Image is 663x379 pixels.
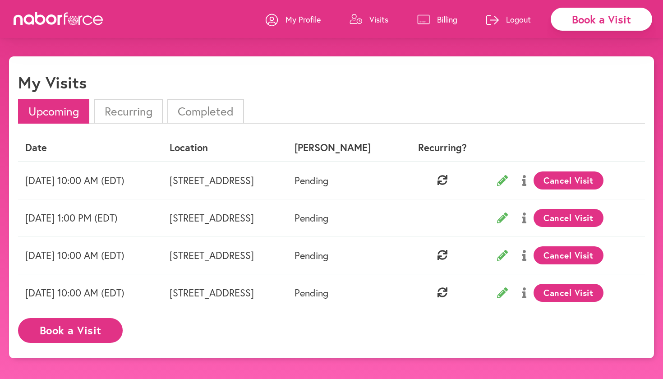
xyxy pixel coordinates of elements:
div: Book a Visit [551,8,652,31]
td: Pending [287,236,402,274]
p: My Profile [285,14,321,25]
th: Recurring? [402,134,483,161]
td: [STREET_ADDRESS] [162,199,288,236]
p: Logout [506,14,531,25]
a: Book a Visit [18,325,123,333]
a: Logout [486,6,531,33]
td: [DATE] 10:00 AM (EDT) [18,162,162,199]
td: Pending [287,162,402,199]
td: [DATE] 1:00 PM (EDT) [18,199,162,236]
td: [STREET_ADDRESS] [162,162,288,199]
a: Visits [350,6,388,33]
button: Book a Visit [18,318,123,343]
th: [PERSON_NAME] [287,134,402,161]
button: Cancel Visit [534,246,603,264]
th: Location [162,134,288,161]
a: My Profile [266,6,321,33]
li: Upcoming [18,99,89,124]
p: Visits [369,14,388,25]
td: Pending [287,274,402,311]
p: Billing [437,14,457,25]
td: [DATE] 10:00 AM (EDT) [18,274,162,311]
td: [STREET_ADDRESS] [162,236,288,274]
td: [STREET_ADDRESS] [162,274,288,311]
button: Cancel Visit [534,209,603,227]
td: [DATE] 10:00 AM (EDT) [18,236,162,274]
a: Billing [417,6,457,33]
button: Cancel Visit [534,284,603,302]
button: Cancel Visit [534,171,603,189]
h1: My Visits [18,73,87,92]
li: Completed [167,99,244,124]
li: Recurring [94,99,162,124]
td: Pending [287,199,402,236]
th: Date [18,134,162,161]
